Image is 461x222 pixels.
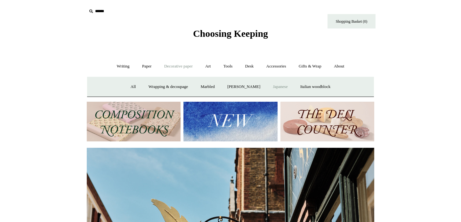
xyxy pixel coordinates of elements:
a: About [328,58,350,75]
a: Gifts & Wrap [293,58,327,75]
img: The Deli Counter [280,102,374,142]
a: Wrapping & decoupage [143,78,194,95]
a: Marbled [195,78,221,95]
a: Shopping Basket (0) [328,14,376,28]
a: [PERSON_NAME] [222,78,266,95]
a: All [125,78,142,95]
img: New.jpg__PID:f73bdf93-380a-4a35-bcfe-7823039498e1 [183,102,277,142]
a: Tools [218,58,239,75]
a: Accessories [261,58,292,75]
span: Choosing Keeping [193,28,268,39]
a: Paper [136,58,158,75]
a: Writing [111,58,135,75]
img: 202302 Composition ledgers.jpg__PID:69722ee6-fa44-49dd-a067-31375e5d54ec [87,102,181,142]
a: Desk [239,58,260,75]
a: Italian woodblock [295,78,336,95]
a: Choosing Keeping [193,33,268,38]
a: Japanese [267,78,293,95]
a: Art [199,58,216,75]
a: Decorative paper [158,58,198,75]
